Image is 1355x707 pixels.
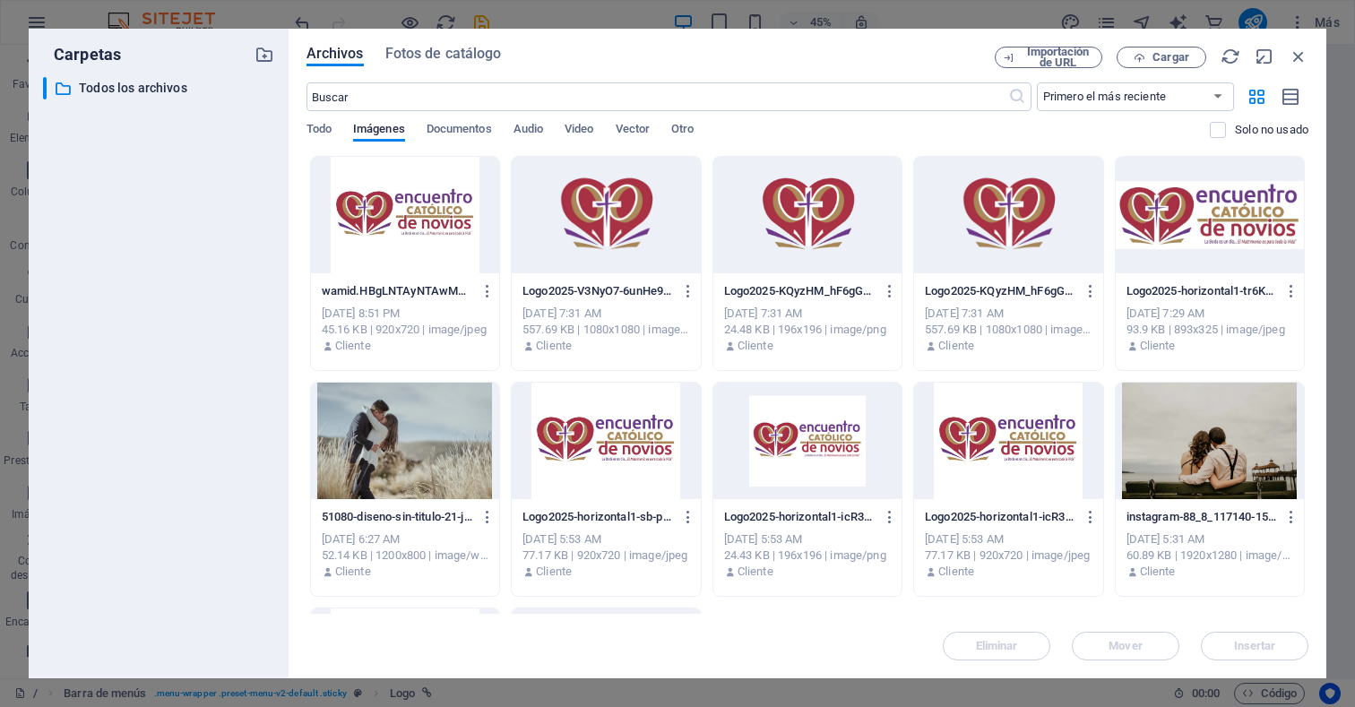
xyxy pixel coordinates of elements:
[1126,547,1293,564] div: 60.89 KB | 1920x1280 | image/webp
[1117,47,1206,68] button: Cargar
[925,509,1075,525] p: Logo2025-horizontal1-icR3xxr8G-9cj8COMWGVbg.jpg
[724,509,875,525] p: Logo2025-horizontal1-icR3xxr8G-9cj8COMWGVbg-NR-hhlBmDvP4jsgWV775bA.png
[43,43,121,66] p: Carpetas
[671,118,694,143] span: Otro
[724,531,891,547] div: [DATE] 5:53 AM
[335,338,371,354] p: Cliente
[1140,564,1176,580] p: Cliente
[1126,283,1277,299] p: Logo2025-horizontal1-tr6KX7GQgFZQrKEvqVcF1g.jpg
[938,338,974,354] p: Cliente
[522,547,689,564] div: 77.17 KB | 920x720 | image/jpeg
[925,306,1092,322] div: [DATE] 7:31 AM
[1126,322,1293,338] div: 93.9 KB | 893x325 | image/jpeg
[1126,306,1293,322] div: [DATE] 7:29 AM
[322,509,472,525] p: 51080-diseno-sin-titulo-21-jCgJ3lKcTE_0Q3E220_Srw.webp
[335,564,371,580] p: Cliente
[1126,531,1293,547] div: [DATE] 5:31 AM
[306,82,1008,111] input: Buscar
[536,564,572,580] p: Cliente
[522,531,689,547] div: [DATE] 5:53 AM
[385,43,502,65] span: Fotos de catálogo
[738,338,773,354] p: Cliente
[616,118,651,143] span: Vector
[522,283,673,299] p: Logo2025-V3NyO7-6unHe9wG9ay0lFQ.png
[925,531,1092,547] div: [DATE] 5:53 AM
[255,45,274,65] i: Crear carpeta
[1235,122,1308,138] p: Solo muestra los archivos que no están usándose en el sitio web. Los archivos añadidos durante es...
[724,322,891,338] div: 24.48 KB | 196x196 | image/png
[724,283,875,299] p: Logo2025-KQyzHM_hF6gGKoLDsn7k6Q-ygB4gUfXNRx7I_hPBybcpg.png
[536,338,572,354] p: Cliente
[565,118,593,143] span: Video
[522,306,689,322] div: [DATE] 7:31 AM
[925,283,1075,299] p: Logo2025-KQyzHM_hF6gGKoLDsn7k6Q.png
[427,118,492,143] span: Documentos
[522,509,673,525] p: Logo2025-horizontal1-sb-pYM4ObrSJ6rGwRzrvmQ.jpg
[925,547,1092,564] div: 77.17 KB | 920x720 | image/jpeg
[1126,509,1277,525] p: instagram-88_8_117140-1567729430-j9oUnDYXyNGQ5AR4frISHg.webp
[1289,47,1308,66] i: Cerrar
[514,118,543,143] span: Audio
[79,78,241,99] p: Todos los archivos
[522,322,689,338] div: 557.69 KB | 1080x1080 | image/png
[738,564,773,580] p: Cliente
[1140,338,1176,354] p: Cliente
[353,118,405,143] span: Imágenes
[925,322,1092,338] div: 557.69 KB | 1080x1080 | image/png
[322,531,488,547] div: [DATE] 6:27 AM
[724,547,891,564] div: 24.43 KB | 196x196 | image/png
[1022,47,1094,68] span: Importación de URL
[1221,47,1240,66] i: Volver a cargar
[322,547,488,564] div: 52.14 KB | 1200x800 | image/webp
[43,77,47,99] div: ​
[938,564,974,580] p: Cliente
[1255,47,1274,66] i: Minimizar
[1152,52,1189,63] span: Cargar
[306,118,332,143] span: Todo
[322,283,472,299] p: wamid.HBgLNTAyNTAwMDY1OTEVAgASGBQzQkREQzAwRERFNjYwRDc0MkFFQQA.jpeg-QHOl9wreSpa7qsAe8KOHhg.jpg
[322,322,488,338] div: 45.16 KB | 920x720 | image/jpeg
[995,47,1102,68] button: Importación de URL
[306,43,364,65] span: Archivos
[724,306,891,322] div: [DATE] 7:31 AM
[322,306,488,322] div: [DATE] 8:51 PM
